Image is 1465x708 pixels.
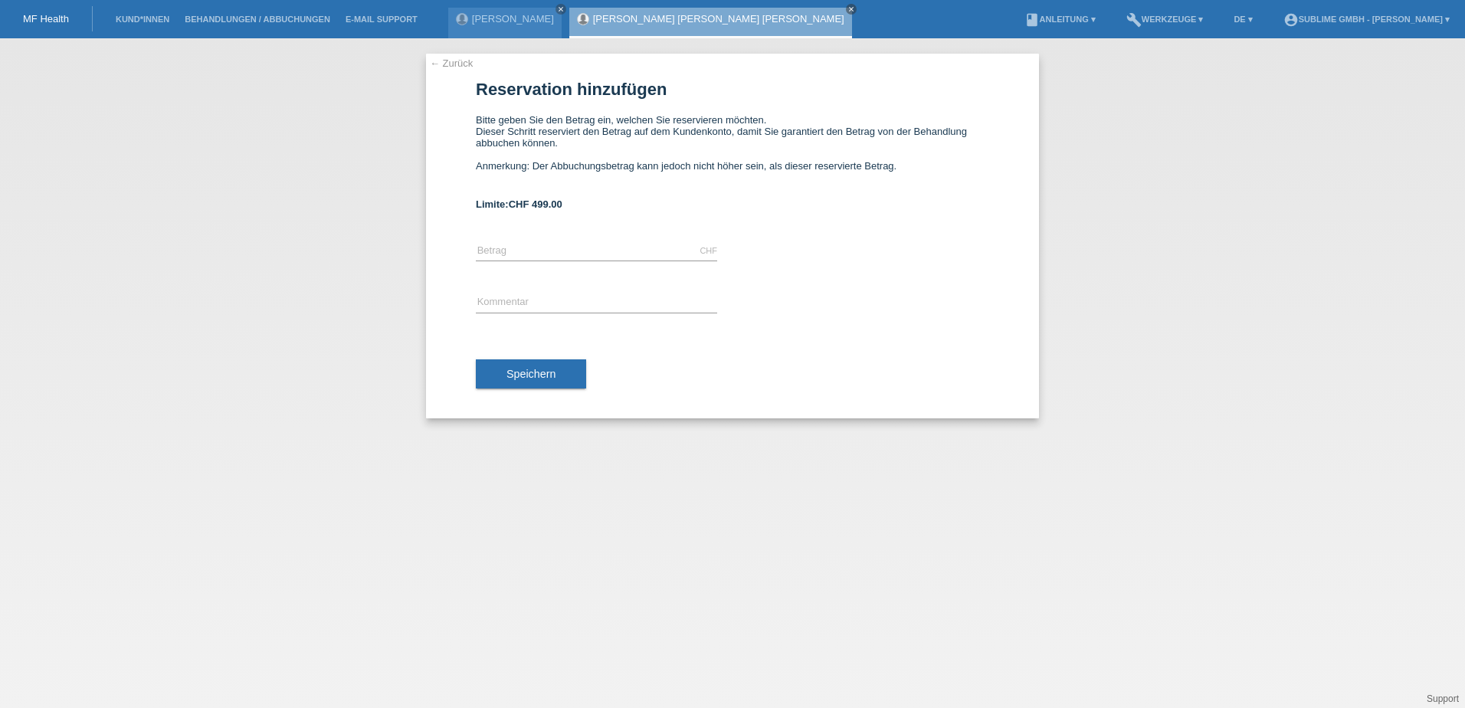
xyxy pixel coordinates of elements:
a: ← Zurück [430,57,473,69]
a: E-Mail Support [338,15,425,24]
a: DE ▾ [1226,15,1260,24]
a: Kund*innen [108,15,177,24]
span: Speichern [506,368,556,380]
a: bookAnleitung ▾ [1017,15,1103,24]
div: Bitte geben Sie den Betrag ein, welchen Sie reservieren möchten. Dieser Schritt reserviert den Be... [476,114,989,183]
i: build [1126,12,1142,28]
b: Limite: [476,198,562,210]
i: account_circle [1283,12,1299,28]
div: CHF [700,246,717,255]
a: account_circleSublime GmbH - [PERSON_NAME] ▾ [1276,15,1457,24]
i: book [1024,12,1040,28]
i: close [557,5,565,13]
a: close [556,4,566,15]
a: [PERSON_NAME] [PERSON_NAME] [PERSON_NAME] [593,13,844,25]
h1: Reservation hinzufügen [476,80,989,99]
a: buildWerkzeuge ▾ [1119,15,1211,24]
a: [PERSON_NAME] [472,13,554,25]
a: MF Health [23,13,69,25]
button: Speichern [476,359,586,388]
a: close [846,4,857,15]
span: CHF 499.00 [509,198,562,210]
i: close [847,5,855,13]
a: Support [1427,693,1459,704]
a: Behandlungen / Abbuchungen [177,15,338,24]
